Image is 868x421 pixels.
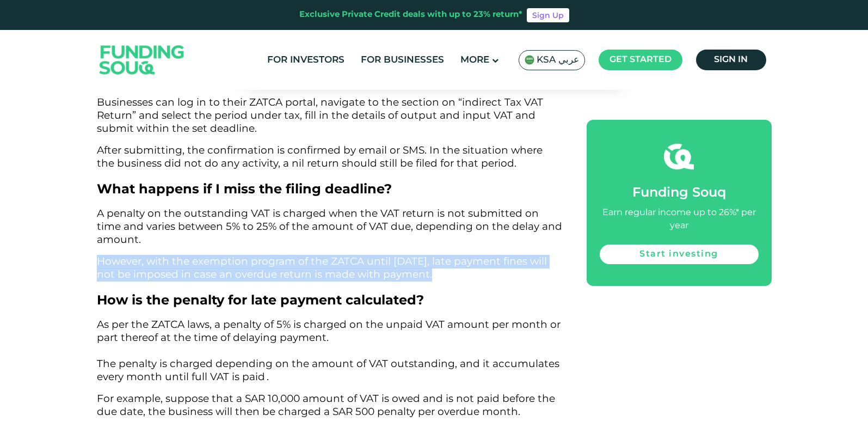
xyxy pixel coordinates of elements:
[696,50,766,70] a: Sign in
[97,255,547,280] span: However, with the exemption program of the ZATCA until [DATE], late payment fines will not be imp...
[610,56,672,64] span: Get started
[97,181,392,197] span: What happens if I miss the filing deadline?
[97,144,543,169] span: After submitting, the confirmation is confirmed by email or SMS. In the situation where the busin...
[632,187,726,199] span: Funding Souq
[89,33,195,88] img: Logo
[525,55,534,65] img: SA Flag
[358,51,447,69] a: For Businesses
[600,206,759,233] div: Earn regular income up to 26%* per year
[537,54,579,66] span: KSA عربي
[97,292,424,308] span: How is the penalty for late payment calculated?
[664,142,694,172] img: fsicon
[97,318,561,383] span: As per the ZATCA laws, a penalty of 5% is charged on the unpaid VAT amount per month or part ther...
[97,96,543,135] span: Businesses can log in to their ZATCA portal, navigate to the section on “indirect Tax VAT Return”...
[600,245,759,264] a: Start investing
[97,207,562,246] span: A penalty on the outstanding VAT is charged when the VAT return is not submitted on time and vari...
[527,8,569,22] a: Sign Up
[714,56,748,64] span: Sign in
[460,56,489,65] span: More
[299,9,522,21] div: Exclusive Private Credit deals with up to 23% return*
[264,51,347,69] a: For Investors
